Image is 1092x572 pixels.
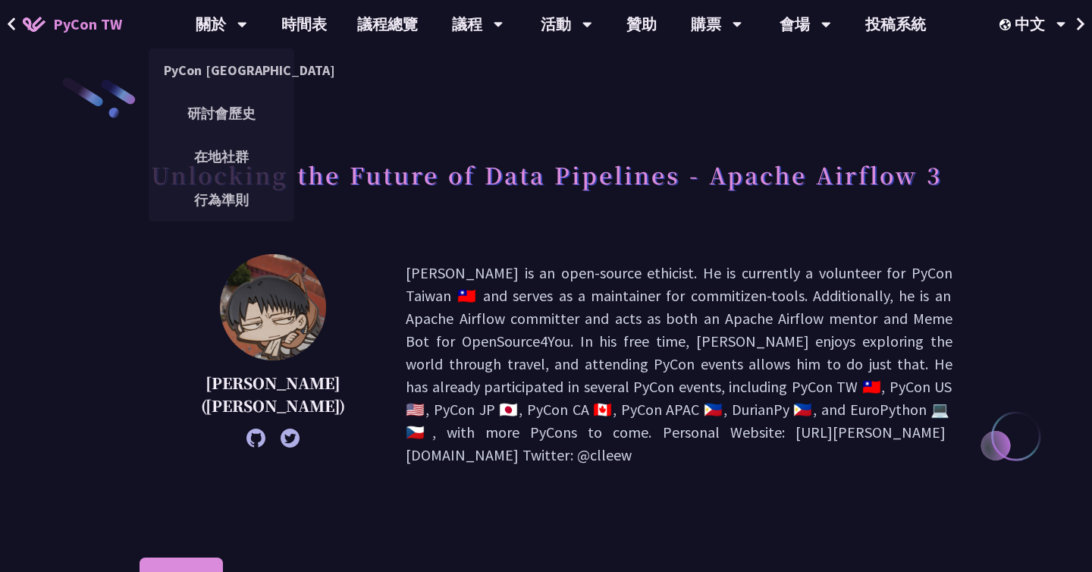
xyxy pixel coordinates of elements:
h1: Unlocking the Future of Data Pipelines - Apache Airflow 3 [151,152,942,197]
a: PyCon TW [8,5,137,43]
span: PyCon TW [53,13,122,36]
p: [PERSON_NAME] is an open-source ethicist. He is currently a volunteer for PyCon Taiwan 🇹🇼 and ser... [406,262,952,467]
a: 研討會歷史 [149,96,294,131]
a: 在地社群 [149,139,294,174]
img: Home icon of PyCon TW 2025 [23,17,45,32]
img: Locale Icon [999,19,1015,30]
a: PyCon [GEOGRAPHIC_DATA] [149,52,294,88]
img: 李唯 (Wei Lee) [220,254,326,360]
p: [PERSON_NAME] ([PERSON_NAME]) [177,372,368,417]
a: 行為準則 [149,182,294,218]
